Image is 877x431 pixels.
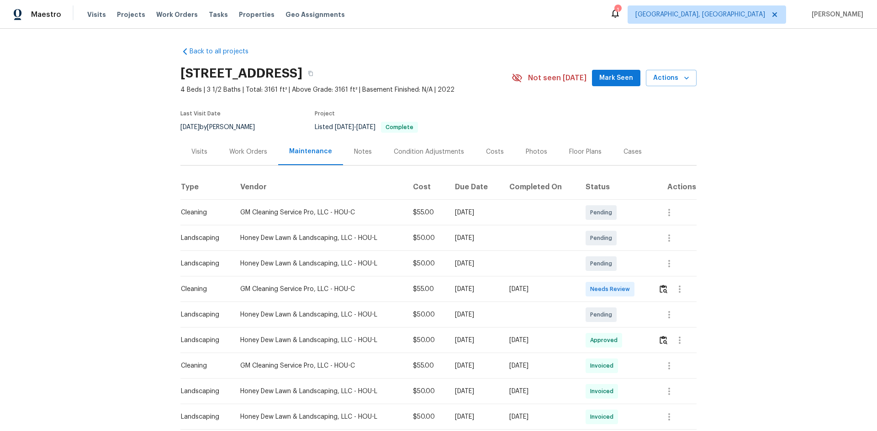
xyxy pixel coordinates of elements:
div: $50.00 [413,259,440,268]
span: Pending [590,208,616,217]
div: [DATE] [509,412,571,421]
div: Photos [526,147,547,156]
span: Tasks [209,11,228,18]
div: Maintenance [289,147,332,156]
div: [DATE] [509,285,571,294]
span: Listed [315,124,418,130]
div: GM Cleaning Service Pro, LLC - HOU-C [240,361,398,370]
span: [DATE] [335,124,354,130]
div: Condition Adjustments [394,147,464,156]
div: [DATE] [455,259,494,268]
div: $50.00 [413,387,440,396]
th: Vendor [233,174,406,200]
div: [DATE] [455,208,494,217]
button: Mark Seen [592,70,640,87]
div: [DATE] [509,387,571,396]
span: Pending [590,234,616,243]
div: GM Cleaning Service Pro, LLC - HOU-C [240,208,398,217]
div: Landscaping [181,310,226,319]
button: Review Icon [658,329,669,351]
span: [DATE] [356,124,375,130]
th: Completed On [502,174,578,200]
div: [DATE] [455,310,494,319]
div: Landscaping [181,259,226,268]
span: [DATE] [180,124,200,130]
span: Needs Review [590,285,634,294]
span: 4 Beds | 3 1/2 Baths | Total: 3161 ft² | Above Grade: 3161 ft² | Basement Finished: N/A | 2022 [180,85,512,94]
div: Cases [623,147,642,156]
div: [DATE] [509,336,571,345]
span: Visits [87,10,106,19]
div: Landscaping [181,336,226,345]
span: Pending [590,259,616,268]
div: Honey Dew Lawn & Landscaping, LLC - HOU-L [240,412,398,421]
div: Cleaning [181,208,226,217]
div: Honey Dew Lawn & Landscaping, LLC - HOU-L [240,259,398,268]
h2: [STREET_ADDRESS] [180,69,302,78]
div: [DATE] [509,361,571,370]
div: Honey Dew Lawn & Landscaping, LLC - HOU-L [240,336,398,345]
th: Actions [651,174,697,200]
span: Actions [653,73,689,84]
span: Properties [239,10,275,19]
div: Floor Plans [569,147,602,156]
div: $50.00 [413,234,440,243]
div: Cleaning [181,285,226,294]
span: Approved [590,336,621,345]
img: Review Icon [660,336,667,344]
span: Work Orders [156,10,198,19]
div: Visits [191,147,207,156]
span: Pending [590,310,616,319]
div: $55.00 [413,285,440,294]
div: [DATE] [455,285,494,294]
div: Honey Dew Lawn & Landscaping, LLC - HOU-L [240,310,398,319]
div: GM Cleaning Service Pro, LLC - HOU-C [240,285,398,294]
th: Status [578,174,650,200]
img: Review Icon [660,285,667,293]
div: 1 [614,5,621,15]
th: Due Date [448,174,502,200]
span: - [335,124,375,130]
div: [DATE] [455,336,494,345]
div: Cleaning [181,361,226,370]
span: [PERSON_NAME] [808,10,863,19]
div: $55.00 [413,208,440,217]
button: Copy Address [302,65,319,82]
div: $50.00 [413,336,440,345]
span: Projects [117,10,145,19]
button: Actions [646,70,697,87]
div: Landscaping [181,412,226,421]
div: by [PERSON_NAME] [180,122,266,133]
div: Honey Dew Lawn & Landscaping, LLC - HOU-L [240,234,398,243]
span: Invoiced [590,412,617,421]
span: Invoiced [590,387,617,396]
span: Not seen [DATE] [528,73,586,83]
div: [DATE] [455,412,494,421]
button: Review Icon [658,278,669,300]
div: Work Orders [229,147,267,156]
div: Honey Dew Lawn & Landscaping, LLC - HOU-L [240,387,398,396]
span: Mark Seen [599,73,633,84]
div: Costs [486,147,504,156]
a: Back to all projects [180,47,268,56]
th: Cost [406,174,448,200]
div: $50.00 [413,412,440,421]
div: [DATE] [455,234,494,243]
span: Invoiced [590,361,617,370]
div: [DATE] [455,361,494,370]
span: Project [315,111,335,116]
span: Geo Assignments [285,10,345,19]
span: [GEOGRAPHIC_DATA], [GEOGRAPHIC_DATA] [635,10,765,19]
div: Landscaping [181,234,226,243]
span: Complete [382,125,417,130]
span: Maestro [31,10,61,19]
span: Last Visit Date [180,111,221,116]
div: Notes [354,147,372,156]
div: $50.00 [413,310,440,319]
th: Type [180,174,233,200]
div: $55.00 [413,361,440,370]
div: [DATE] [455,387,494,396]
div: Landscaping [181,387,226,396]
